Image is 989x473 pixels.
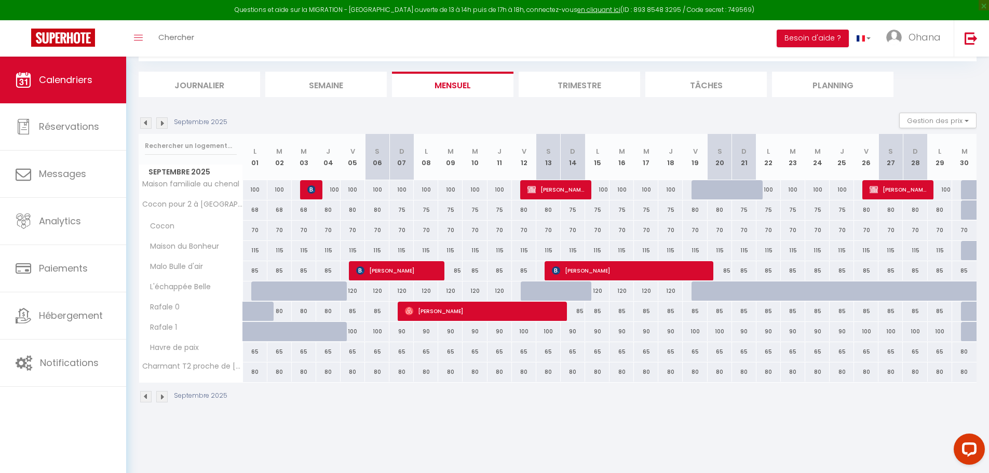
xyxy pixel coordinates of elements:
[341,241,365,260] div: 115
[928,261,952,280] div: 85
[756,134,781,180] th: 22
[965,32,978,45] img: logout
[645,72,767,97] li: Tâches
[40,356,99,369] span: Notifications
[141,281,213,293] span: L'échappée Belle
[141,180,239,188] span: Maison familiale au chenal
[316,134,341,180] th: 04
[609,134,634,180] th: 16
[561,241,585,260] div: 115
[609,200,634,220] div: 75
[886,30,902,45] img: ...
[683,302,707,321] div: 85
[903,221,927,240] div: 70
[870,180,927,199] span: [PERSON_NAME]
[497,146,502,156] abbr: J
[878,200,903,220] div: 80
[952,261,977,280] div: 85
[634,281,658,301] div: 120
[512,342,536,361] div: 65
[903,261,927,280] div: 85
[292,221,316,240] div: 70
[634,322,658,341] div: 90
[708,302,732,321] div: 85
[899,113,977,128] button: Gestion des prix
[158,32,194,43] span: Chercher
[151,20,202,57] a: Chercher
[39,214,81,227] span: Analytics
[609,322,634,341] div: 90
[425,146,428,156] abbr: L
[585,281,609,301] div: 120
[389,342,414,361] div: 65
[952,221,977,240] div: 70
[903,134,927,180] th: 28
[830,200,854,220] div: 75
[389,200,414,220] div: 75
[536,221,561,240] div: 70
[952,134,977,180] th: 30
[781,200,805,220] div: 75
[756,200,781,220] div: 75
[561,200,585,220] div: 75
[414,221,438,240] div: 70
[438,134,463,180] th: 09
[141,241,222,252] span: Maison du Bonheur
[777,30,849,47] button: Besoin d'aide ?
[781,180,805,199] div: 100
[903,241,927,260] div: 115
[585,241,609,260] div: 115
[341,281,365,301] div: 120
[830,261,854,280] div: 85
[512,200,536,220] div: 80
[463,342,487,361] div: 65
[141,221,180,232] span: Cocon
[536,200,561,220] div: 80
[732,261,756,280] div: 85
[683,200,707,220] div: 80
[536,241,561,260] div: 115
[292,134,316,180] th: 03
[414,342,438,361] div: 65
[463,281,487,301] div: 120
[438,322,463,341] div: 90
[805,134,830,180] th: 24
[708,134,732,180] th: 20
[683,134,707,180] th: 19
[577,5,620,14] a: en cliquant ici
[512,221,536,240] div: 70
[561,134,585,180] th: 14
[487,281,512,301] div: 120
[805,180,830,199] div: 100
[365,322,389,341] div: 100
[928,302,952,321] div: 85
[830,221,854,240] div: 70
[683,322,707,341] div: 100
[389,281,414,301] div: 120
[438,200,463,220] div: 75
[39,309,103,322] span: Hébergement
[708,200,732,220] div: 80
[928,221,952,240] div: 70
[265,72,387,97] li: Semaine
[341,221,365,240] div: 70
[243,342,267,361] div: 65
[938,146,941,156] abbr: L
[253,146,256,156] abbr: L
[316,302,341,321] div: 80
[756,241,781,260] div: 115
[438,281,463,301] div: 120
[174,117,227,127] p: Septembre 2025
[928,322,952,341] div: 100
[292,261,316,280] div: 85
[141,322,180,333] span: Rafale 1
[732,221,756,240] div: 70
[878,302,903,321] div: 85
[267,302,292,321] div: 80
[878,261,903,280] div: 85
[487,241,512,260] div: 115
[365,342,389,361] div: 65
[414,200,438,220] div: 75
[546,146,551,156] abbr: S
[463,221,487,240] div: 70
